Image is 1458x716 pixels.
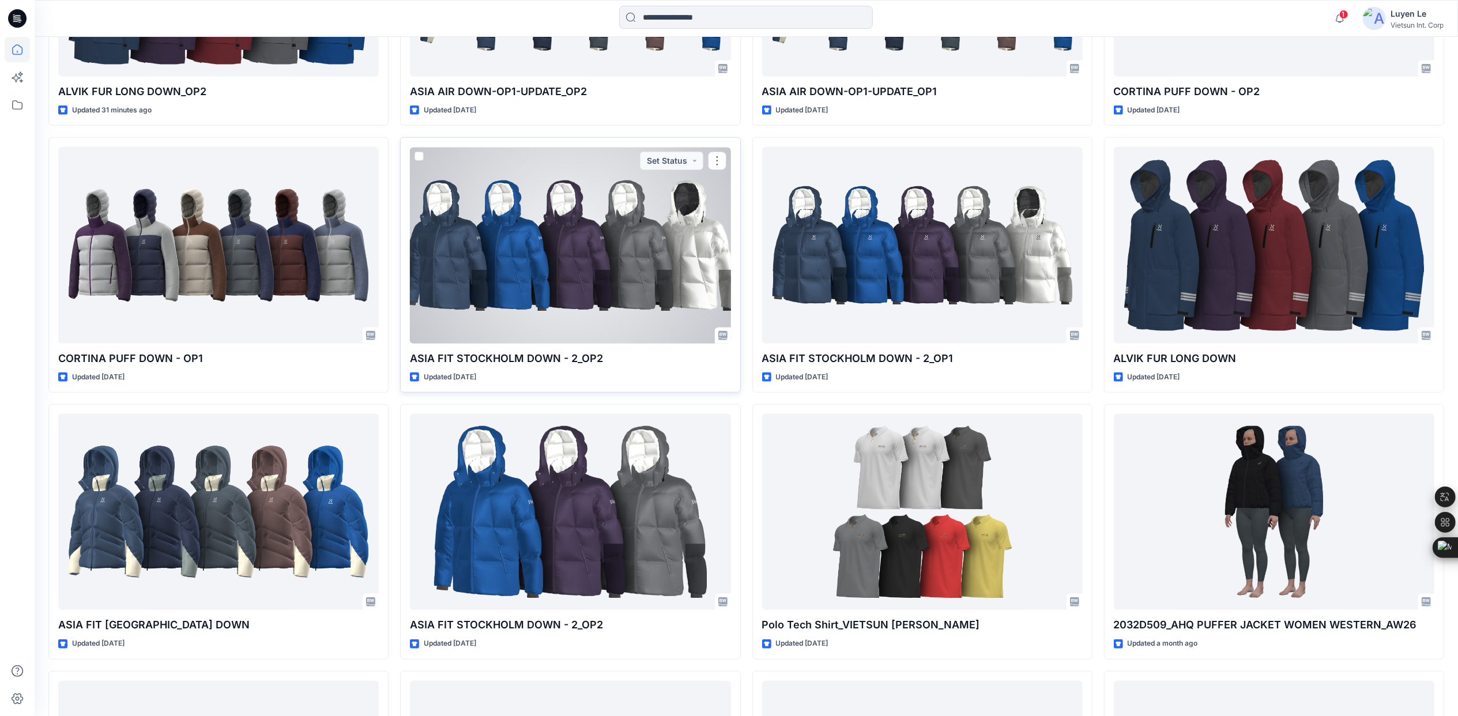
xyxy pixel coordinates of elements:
p: Updated [DATE] [424,371,476,383]
p: ASIA AIR DOWN-OP1-UPDATE_OP2 [410,84,730,100]
p: Updated [DATE] [776,638,828,650]
p: Updated 31 minutes ago [72,104,152,116]
img: avatar [1363,7,1386,30]
a: ASIA FIT STOCKHOLM DOWN - 2​_OP2 [410,147,730,343]
a: Polo Tech Shirt_VIETSUN NINH THUAN [762,414,1083,610]
a: ASIA FIT STOCKHOLM DOWN - 2​_OP1 [762,147,1083,343]
a: ALVIK FUR LONG DOWN [1114,147,1434,343]
p: ASIA AIR DOWN-OP1-UPDATE_OP1 [762,84,1083,100]
p: ASIA FIT [GEOGRAPHIC_DATA] DOWN [58,617,379,633]
a: ASIA FIT STOCKHOLM DOWN - 2​_OP2 [410,414,730,610]
span: 1 [1339,10,1348,19]
p: ALVIK FUR LONG DOWN_OP2 [58,84,379,100]
p: Updated a month ago [1128,638,1198,650]
p: 2032D509_AHQ PUFFER JACKET WOMEN WESTERN_AW26 [1114,617,1434,633]
p: ASIA FIT STOCKHOLM DOWN - 2​_OP2 [410,351,730,367]
a: ASIA FIT STOCKHOLM DOWN [58,414,379,610]
p: Updated [DATE] [1128,371,1180,383]
p: ASIA FIT STOCKHOLM DOWN - 2​_OP1 [762,351,1083,367]
a: 2032D509_AHQ PUFFER JACKET WOMEN WESTERN_AW26 [1114,414,1434,610]
p: CORTINA PUFF DOWN - OP2 [1114,84,1434,100]
p: Updated [DATE] [776,104,828,116]
p: Updated [DATE] [72,638,125,650]
p: CORTINA PUFF DOWN - OP1 [58,351,379,367]
p: Polo Tech Shirt_VIETSUN [PERSON_NAME] [762,617,1083,633]
p: ASIA FIT STOCKHOLM DOWN - 2​_OP2 [410,617,730,633]
p: Updated [DATE] [1128,104,1180,116]
p: Updated [DATE] [72,371,125,383]
p: Updated [DATE] [424,638,476,650]
p: ALVIK FUR LONG DOWN [1114,351,1434,367]
div: Vietsun Int. Corp [1391,21,1444,29]
p: Updated [DATE] [424,104,476,116]
p: Updated [DATE] [776,371,828,383]
a: CORTINA PUFF DOWN - OP1 [58,147,379,343]
div: Luyen Le [1391,7,1444,21]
